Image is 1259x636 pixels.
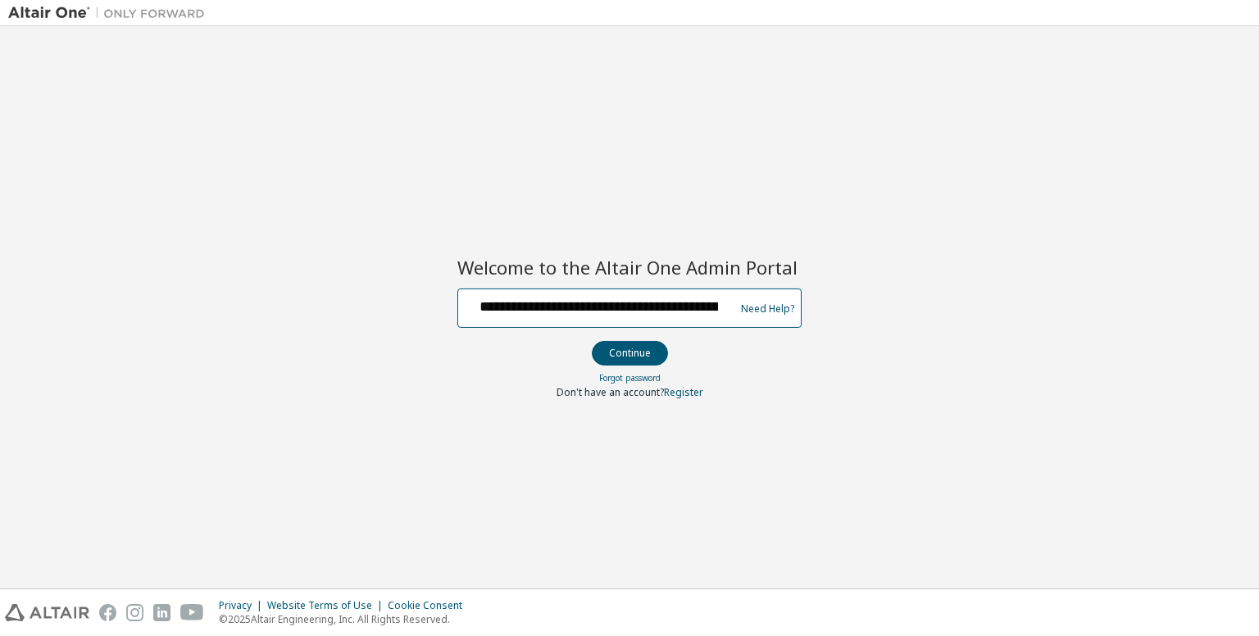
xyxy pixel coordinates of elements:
h2: Welcome to the Altair One Admin Portal [457,256,802,279]
img: Altair One [8,5,213,21]
p: © 2025 Altair Engineering, Inc. All Rights Reserved. [219,612,472,626]
a: Forgot password [599,372,661,384]
img: linkedin.svg [153,604,170,621]
img: facebook.svg [99,604,116,621]
div: Privacy [219,599,267,612]
img: youtube.svg [180,604,204,621]
div: Cookie Consent [388,599,472,612]
div: Website Terms of Use [267,599,388,612]
img: instagram.svg [126,604,143,621]
button: Continue [592,341,668,366]
a: Register [664,385,703,399]
img: altair_logo.svg [5,604,89,621]
a: Need Help? [741,308,794,309]
span: Don't have an account? [557,385,664,399]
